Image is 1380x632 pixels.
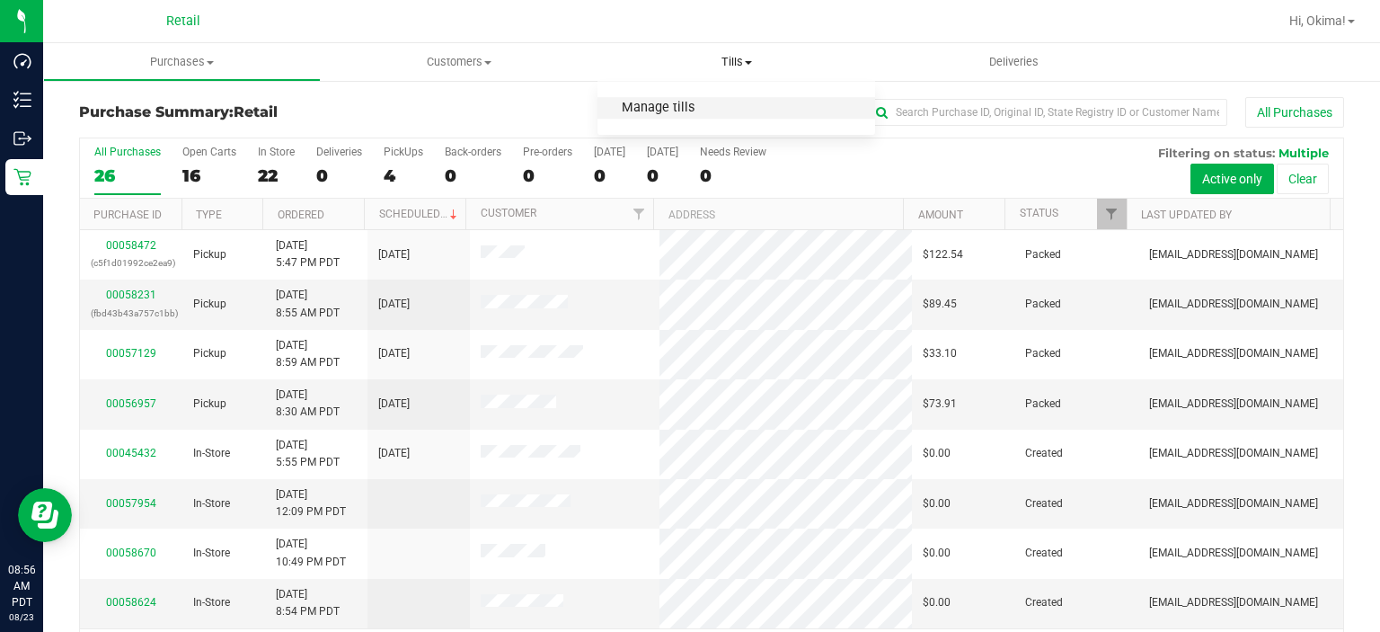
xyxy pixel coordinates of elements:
div: Pre-orders [523,146,572,158]
span: In-Store [193,495,230,512]
div: In Store [258,146,295,158]
span: [DATE] 5:47 PM PDT [276,237,340,271]
div: 0 [594,165,625,186]
a: Customers [321,43,598,81]
a: 00058231 [106,289,156,301]
span: $122.54 [923,246,963,263]
span: Customers [322,54,597,70]
a: Tills Manage tills [597,43,875,81]
inline-svg: Outbound [13,129,31,147]
span: [EMAIL_ADDRESS][DOMAIN_NAME] [1149,345,1318,362]
span: Pickup [193,296,226,313]
div: Back-orders [445,146,501,158]
span: Packed [1025,296,1061,313]
p: 08/23 [8,610,35,624]
div: Needs Review [700,146,766,158]
span: Multiple [1278,146,1329,160]
span: $0.00 [923,594,951,611]
span: [DATE] [378,246,410,263]
span: $73.91 [923,396,957,413]
a: Purchase ID [93,209,162,221]
span: $0.00 [923,445,951,462]
div: 26 [94,165,161,186]
span: Packed [1025,345,1061,362]
span: [DATE] [378,396,410,413]
div: Open Carts [182,146,236,158]
span: $0.00 [923,545,951,562]
span: [DATE] [378,445,410,462]
span: Created [1025,495,1063,512]
a: Status [1020,207,1058,219]
div: [DATE] [647,146,678,158]
span: Created [1025,545,1063,562]
th: Address [653,199,903,230]
span: Purchases [44,54,320,70]
inline-svg: Inventory [13,91,31,109]
a: 00058624 [106,596,156,609]
button: Clear [1277,164,1329,194]
a: Last Updated By [1141,209,1232,221]
div: Deliveries [316,146,362,158]
a: Amount [918,209,963,221]
button: Active only [1190,164,1274,194]
div: [DATE] [594,146,625,158]
p: 08:56 AM PDT [8,562,35,610]
span: Pickup [193,396,226,413]
div: 0 [523,165,572,186]
span: In-Store [193,445,230,462]
span: [EMAIL_ADDRESS][DOMAIN_NAME] [1149,296,1318,313]
a: Purchases [43,43,321,81]
span: Manage tills [597,101,719,116]
p: (c5f1d01992ce2ea9) [91,254,172,271]
div: 4 [384,165,423,186]
span: [DATE] [378,345,410,362]
div: 0 [700,165,766,186]
div: 0 [647,165,678,186]
h3: Purchase Summary: [79,104,500,120]
span: Retail [234,103,278,120]
a: Filter [1097,199,1127,229]
span: Packed [1025,246,1061,263]
span: $89.45 [923,296,957,313]
span: Pickup [193,246,226,263]
span: [EMAIL_ADDRESS][DOMAIN_NAME] [1149,445,1318,462]
a: 00045432 [106,447,156,459]
span: Created [1025,445,1063,462]
a: 00056957 [106,397,156,410]
inline-svg: Retail [13,168,31,186]
span: [EMAIL_ADDRESS][DOMAIN_NAME] [1149,594,1318,611]
span: Packed [1025,396,1061,413]
a: Scheduled [379,208,461,220]
a: 00058472 [106,239,156,252]
div: 22 [258,165,295,186]
a: Deliveries [875,43,1153,81]
input: Search Purchase ID, Original ID, State Registry ID or Customer Name... [868,99,1227,126]
p: (fbd43b43a757c1bb) [91,305,172,322]
a: Ordered [278,209,324,221]
span: In-Store [193,545,230,562]
span: Tills [597,54,875,70]
div: All Purchases [94,146,161,158]
span: Pickup [193,345,226,362]
span: [DATE] 8:55 AM PDT [276,287,340,321]
span: Deliveries [965,54,1063,70]
div: 0 [316,165,362,186]
span: [DATE] 12:09 PM PDT [276,486,346,521]
span: [DATE] 8:54 PM PDT [276,586,340,620]
span: [EMAIL_ADDRESS][DOMAIN_NAME] [1149,396,1318,413]
span: [DATE] 8:59 AM PDT [276,337,340,371]
span: Retail [166,13,200,29]
div: 16 [182,165,236,186]
span: [EMAIL_ADDRESS][DOMAIN_NAME] [1149,246,1318,263]
a: Customer [481,207,536,219]
span: Filtering on status: [1158,146,1275,160]
span: In-Store [193,594,230,611]
a: Type [196,209,222,221]
span: [DATE] 8:30 AM PDT [276,387,340,421]
a: 00058670 [106,547,156,559]
span: $33.10 [923,345,957,362]
div: PickUps [384,146,423,158]
a: Filter [624,199,653,229]
inline-svg: Dashboard [13,52,31,70]
span: [DATE] 10:49 PM PDT [276,536,346,570]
